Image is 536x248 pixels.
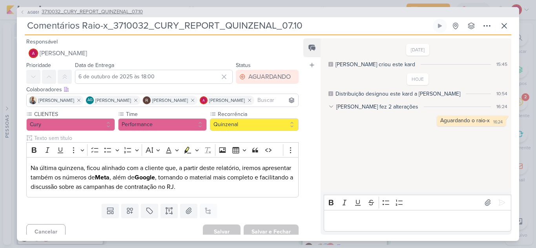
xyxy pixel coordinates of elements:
img: Alessandra Gomes [200,96,208,104]
span: [PERSON_NAME] [95,97,131,104]
label: Status [236,62,251,69]
div: 10:54 [496,90,507,97]
button: Performance [118,118,207,131]
div: Este log é visível à todos no kard [328,91,333,96]
div: Editor toolbar [26,142,299,157]
div: Aguardando o raio-x [440,117,490,124]
div: Distribuição designou este kard a Alessandra [335,90,460,98]
p: AG [88,98,93,102]
div: Aline Gimenez Graciano [86,96,94,104]
span: [PERSON_NAME] [152,97,188,104]
button: AGUARDANDO [236,70,299,84]
img: Rafael Dornelles [143,96,151,104]
button: Cury [26,118,115,131]
div: AGUARDANDO [248,72,291,81]
div: Aline criou este kard [335,60,415,69]
strong: Google [135,174,155,181]
button: Quinzenal [210,118,299,131]
div: Editor editing area: main [324,210,511,232]
input: Texto sem título [33,134,299,142]
span: [PERSON_NAME] [40,49,87,58]
button: [PERSON_NAME] [26,46,299,60]
label: Data de Entrega [75,62,114,69]
label: Responsável [26,38,58,45]
div: Editor toolbar [324,195,511,210]
div: Ligar relógio [437,23,443,29]
label: Time [125,110,207,118]
input: Buscar [256,96,297,105]
label: CLIENTES [33,110,115,118]
span: [PERSON_NAME] [209,97,245,104]
div: 15:45 [496,61,507,68]
p: Na última quinzena, ficou alinhado com a cliente que, a partir deste relatório, iremos apresentar... [31,163,294,192]
div: 16:24 [496,103,507,110]
label: Prioridade [26,62,51,69]
img: Iara Santos [29,96,37,104]
div: 16:24 [493,119,503,125]
img: Alessandra Gomes [29,49,38,58]
span: [PERSON_NAME] [38,97,74,104]
input: Kard Sem Título [25,19,431,33]
div: [PERSON_NAME] fez 2 alterações [336,103,418,111]
input: Select a date [75,70,233,84]
label: Recorrência [217,110,299,118]
div: Este log é visível à todos no kard [328,62,333,67]
div: Colaboradores [26,85,299,94]
div: Editor editing area: main [26,157,299,197]
strong: Meta [95,174,109,181]
button: Cancelar [26,224,66,239]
